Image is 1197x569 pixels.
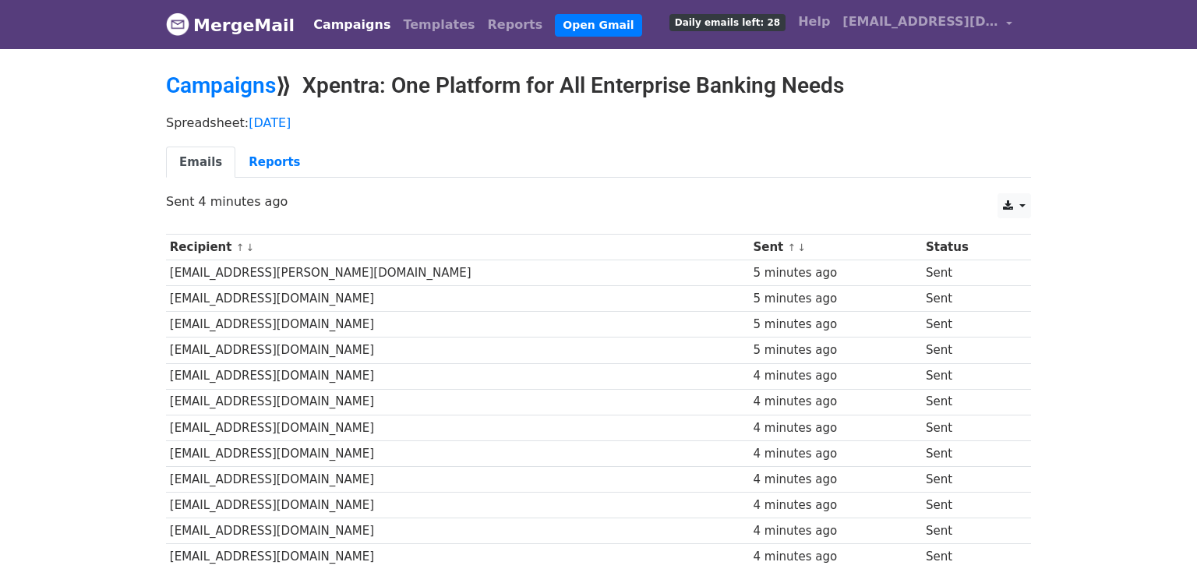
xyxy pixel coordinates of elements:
[753,290,918,308] div: 5 minutes ago
[482,9,549,41] a: Reports
[753,264,918,282] div: 5 minutes ago
[922,466,1017,492] td: Sent
[842,12,998,31] span: [EMAIL_ADDRESS][DOMAIN_NAME]
[166,338,750,363] td: [EMAIL_ADDRESS][DOMAIN_NAME]
[166,193,1031,210] p: Sent 4 minutes ago
[166,440,750,466] td: [EMAIL_ADDRESS][DOMAIN_NAME]
[753,522,918,540] div: 4 minutes ago
[236,242,245,253] a: ↑
[249,115,291,130] a: [DATE]
[753,548,918,566] div: 4 minutes ago
[753,497,918,514] div: 4 minutes ago
[753,445,918,463] div: 4 minutes ago
[166,72,1031,99] h2: ⟫ Xpentra: One Platform for All Enterprise Banking Needs
[397,9,481,41] a: Templates
[166,518,750,544] td: [EMAIL_ADDRESS][DOMAIN_NAME]
[166,466,750,492] td: [EMAIL_ADDRESS][DOMAIN_NAME]
[166,147,235,178] a: Emails
[792,6,836,37] a: Help
[166,260,750,286] td: [EMAIL_ADDRESS][PERSON_NAME][DOMAIN_NAME]
[166,363,750,389] td: [EMAIL_ADDRESS][DOMAIN_NAME]
[753,471,918,489] div: 4 minutes ago
[922,518,1017,544] td: Sent
[235,147,313,178] a: Reports
[922,235,1017,260] th: Status
[166,415,750,440] td: [EMAIL_ADDRESS][DOMAIN_NAME]
[922,440,1017,466] td: Sent
[922,338,1017,363] td: Sent
[555,14,641,37] a: Open Gmail
[797,242,806,253] a: ↓
[753,367,918,385] div: 4 minutes ago
[922,260,1017,286] td: Sent
[753,341,918,359] div: 5 minutes ago
[166,312,750,338] td: [EMAIL_ADDRESS][DOMAIN_NAME]
[166,235,750,260] th: Recipient
[836,6,1019,43] a: [EMAIL_ADDRESS][DOMAIN_NAME]
[750,235,922,260] th: Sent
[166,12,189,36] img: MergeMail logo
[245,242,254,253] a: ↓
[922,363,1017,389] td: Sent
[166,115,1031,131] p: Spreadsheet:
[166,72,276,98] a: Campaigns
[753,393,918,411] div: 4 minutes ago
[922,493,1017,518] td: Sent
[166,286,750,312] td: [EMAIL_ADDRESS][DOMAIN_NAME]
[753,419,918,437] div: 4 minutes ago
[166,9,295,41] a: MergeMail
[922,389,1017,415] td: Sent
[307,9,397,41] a: Campaigns
[788,242,796,253] a: ↑
[669,14,786,31] span: Daily emails left: 28
[663,6,792,37] a: Daily emails left: 28
[166,389,750,415] td: [EMAIL_ADDRESS][DOMAIN_NAME]
[753,316,918,334] div: 5 minutes ago
[922,415,1017,440] td: Sent
[922,312,1017,338] td: Sent
[166,493,750,518] td: [EMAIL_ADDRESS][DOMAIN_NAME]
[922,286,1017,312] td: Sent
